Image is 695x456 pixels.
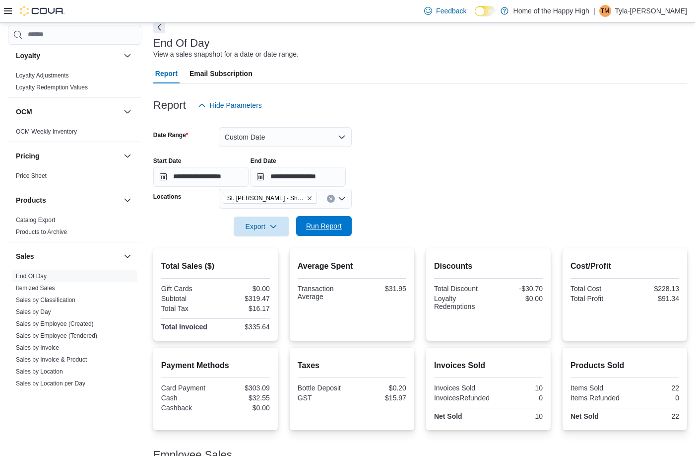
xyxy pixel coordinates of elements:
[16,172,47,179] a: Price Sheet
[570,285,623,293] div: Total Cost
[16,51,40,61] h3: Loyalty
[16,368,63,376] span: Sales by Location
[217,285,270,293] div: $0.00
[161,404,214,412] div: Cashback
[354,285,406,293] div: $31.95
[354,384,406,392] div: $0.20
[122,150,133,162] button: Pricing
[16,380,85,387] a: Sales by Location per Day
[155,64,178,83] span: Report
[161,260,270,272] h2: Total Sales ($)
[420,1,470,21] a: Feedback
[161,360,270,372] h2: Payment Methods
[16,107,120,117] button: OCM
[161,323,207,331] strong: Total Invoiced
[513,5,589,17] p: Home of the Happy High
[227,193,305,203] span: St. [PERSON_NAME] - Shoppes @ [PERSON_NAME] - Fire & Flower
[16,195,46,205] h3: Products
[8,70,141,97] div: Loyalty
[306,221,342,231] span: Run Report
[16,320,94,327] a: Sales by Employee (Created)
[298,360,406,372] h2: Taxes
[475,6,496,16] input: Dark Mode
[122,250,133,262] button: Sales
[153,37,210,49] h3: End Of Day
[16,284,55,292] span: Itemized Sales
[122,106,133,118] button: OCM
[570,412,599,420] strong: Net Sold
[16,72,69,79] a: Loyalty Adjustments
[16,344,59,352] span: Sales by Invoice
[217,295,270,303] div: $319.47
[153,193,182,201] label: Locations
[615,5,687,17] p: Tyla-[PERSON_NAME]
[16,308,51,315] a: Sales by Day
[16,344,59,351] a: Sales by Invoice
[210,100,262,110] span: Hide Parameters
[16,368,63,375] a: Sales by Location
[16,272,47,280] span: End Of Day
[570,260,679,272] h2: Cost/Profit
[16,380,85,387] span: Sales by Location per Day
[161,304,214,312] div: Total Tax
[16,273,47,280] a: End Of Day
[16,217,55,224] a: Catalog Export
[16,285,55,292] a: Itemized Sales
[570,394,623,402] div: Items Refunded
[434,260,543,272] h2: Discounts
[16,107,32,117] h3: OCM
[16,83,88,91] span: Loyalty Redemption Values
[240,217,283,236] span: Export
[627,384,679,392] div: 22
[16,228,67,236] span: Products to Archive
[570,384,623,392] div: Items Sold
[16,332,97,339] a: Sales by Employee (Tendered)
[16,216,55,224] span: Catalog Export
[16,296,75,304] span: Sales by Classification
[161,285,214,293] div: Gift Cards
[16,151,120,161] button: Pricing
[217,304,270,312] div: $16.17
[16,356,87,364] span: Sales by Invoice & Product
[161,384,214,392] div: Card Payment
[122,194,133,206] button: Products
[16,84,88,91] a: Loyalty Redemption Values
[16,251,34,261] h3: Sales
[194,95,266,115] button: Hide Parameters
[8,214,141,242] div: Products
[251,167,346,187] input: Press the down key to open a popover containing a calendar.
[16,195,120,205] button: Products
[16,228,67,235] a: Products to Archive
[190,64,253,83] span: Email Subscription
[490,412,543,420] div: 10
[436,6,466,16] span: Feedback
[16,128,77,135] a: OCM Weekly Inventory
[217,323,270,331] div: $335.64
[16,297,75,304] a: Sales by Classification
[223,193,317,204] span: St. Albert - Shoppes @ Giroux - Fire & Flower
[570,295,623,303] div: Total Profit
[298,285,350,301] div: Transaction Average
[338,195,346,203] button: Open list of options
[307,195,313,201] button: Remove St. Albert - Shoppes @ Giroux - Fire & Flower from selection in this group
[16,251,120,261] button: Sales
[161,295,214,303] div: Subtotal
[16,356,87,363] a: Sales by Invoice & Product
[153,99,186,111] h3: Report
[434,295,487,310] div: Loyalty Redemptions
[298,394,350,402] div: GST
[251,157,276,165] label: End Date
[627,412,679,420] div: 22
[219,127,352,147] button: Custom Date
[153,157,182,165] label: Start Date
[16,51,120,61] button: Loyalty
[327,195,335,203] button: Clear input
[16,72,69,79] span: Loyalty Adjustments
[153,49,299,60] div: View a sales snapshot for a date or date range.
[153,131,189,139] label: Date Range
[217,384,270,392] div: $303.09
[234,217,289,236] button: Export
[494,394,543,402] div: 0
[570,360,679,372] h2: Products Sold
